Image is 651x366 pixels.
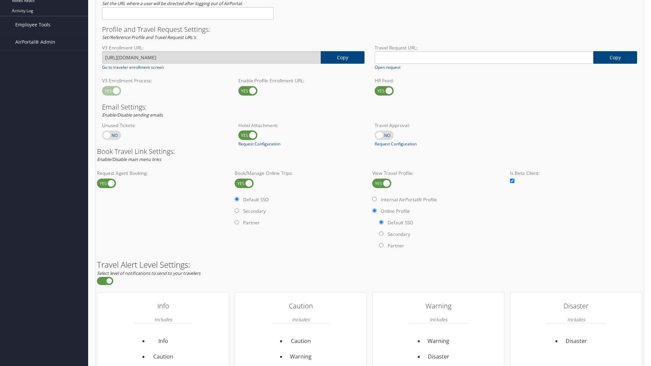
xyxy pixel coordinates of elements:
[388,219,413,226] label: Default SSO
[102,77,228,84] label: V3 Enrollment Process:
[292,313,310,326] em: Includes
[235,170,367,177] label: Book/Manage Online Trips:
[243,208,266,215] label: Secondary
[271,299,330,313] h3: Caution
[286,349,316,365] li: Warning
[102,122,228,129] label: Unused Tickets:
[381,208,410,215] label: Online Profile
[321,51,364,64] a: copy
[15,16,51,33] span: Employee Tools
[102,44,364,51] label: V3 Enrollment URL:
[593,51,637,64] a: copy
[381,196,437,203] label: Internal AirPortal® Profile
[388,242,404,249] label: Partner
[149,349,178,365] li: Caution
[134,299,193,313] h3: Info
[375,44,637,51] label: Travel Request URL:
[97,148,642,155] h3: Book Travel Link Settings:
[547,299,606,313] h3: Disaster
[102,64,164,70] a: Go to traveler enrollment screen
[375,122,501,129] label: Travel Approval:
[510,170,642,177] label: Is Beta Client:
[375,64,400,70] a: Open request
[424,349,453,365] li: Disaster
[149,333,178,349] li: Info
[561,333,591,349] li: Disaster
[424,333,453,349] li: Warning
[154,313,172,326] em: Includes
[409,299,468,313] h3: Warning
[243,219,260,226] label: Partner
[430,313,447,326] em: Includes
[238,141,280,147] a: Request Configuration
[375,141,417,147] a: Request Configuration
[372,170,505,177] label: View Travel Profile:
[567,313,585,326] em: Includes
[238,77,364,84] label: Enable Profile Enrollment URL:
[102,104,637,110] h3: Email Settings:
[97,270,200,276] em: Select level of notifications to send to your travelers
[97,170,229,177] label: Request Agent Booking:
[375,77,501,84] label: HR Feed:
[102,112,163,118] em: Enable/Disable sending emails
[286,333,316,349] li: Caution
[15,34,55,50] span: AirPortal® Admin
[243,196,269,203] label: Default SSO
[102,26,637,33] h3: Profile and Travel Request Settings:
[102,34,196,40] em: Set/Reference Profile and Travel Request URL's
[97,261,642,269] h2: Travel Alert Level Settings:
[97,156,161,162] em: Enable/Disable main menu links
[102,0,242,6] em: Set the URL where a user will be directed after logging out of AirPortal.
[238,122,364,129] label: Hotel Attachment:
[388,231,410,238] label: Secondary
